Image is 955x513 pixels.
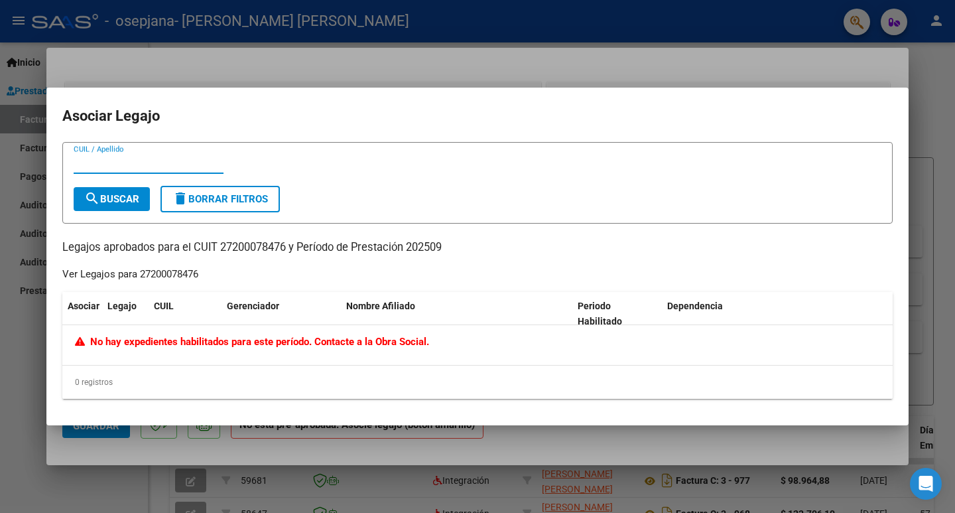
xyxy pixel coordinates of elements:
span: Buscar [84,193,139,205]
datatable-header-cell: Legajo [102,292,149,336]
p: Legajos aprobados para el CUIT 27200078476 y Período de Prestación 202509 [62,240,893,256]
datatable-header-cell: Dependencia [662,292,893,336]
span: Legajo [107,301,137,311]
button: Buscar [74,187,150,211]
datatable-header-cell: Nombre Afiliado [341,292,572,336]
mat-icon: search [84,190,100,206]
datatable-header-cell: Periodo Habilitado [572,292,662,336]
div: 0 registros [62,366,893,399]
button: Borrar Filtros [160,186,280,212]
span: CUIL [154,301,174,311]
span: No hay expedientes habilitados para este período. Contacte a la Obra Social. [75,336,429,348]
span: Dependencia [667,301,723,311]
datatable-header-cell: Asociar [62,292,102,336]
mat-icon: delete [172,190,188,206]
h2: Asociar Legajo [62,104,893,129]
span: Borrar Filtros [172,193,268,205]
datatable-header-cell: Gerenciador [222,292,341,336]
div: Ver Legajos para 27200078476 [62,267,198,282]
span: Asociar [68,301,99,311]
div: Open Intercom Messenger [910,468,942,500]
datatable-header-cell: CUIL [149,292,222,336]
span: Nombre Afiliado [346,301,415,311]
span: Periodo Habilitado [578,301,622,327]
span: Gerenciador [227,301,279,311]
